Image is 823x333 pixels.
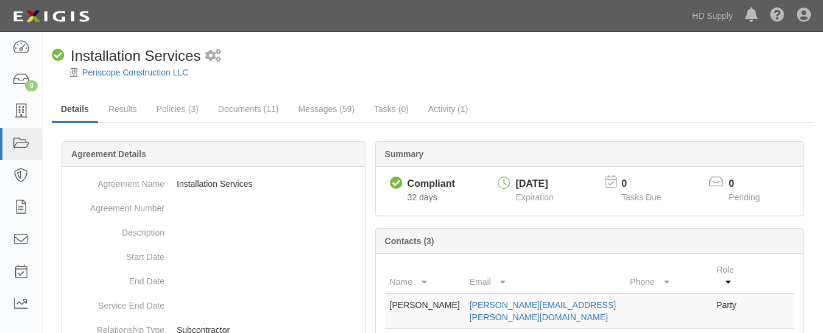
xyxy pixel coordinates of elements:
[67,220,164,239] dt: Description
[686,4,739,28] a: HD Supply
[71,149,146,159] b: Agreement Details
[625,259,712,293] th: Phone
[390,177,403,190] i: Compliant
[419,97,477,121] a: Activity (1)
[71,47,200,64] span: Installation Services
[9,5,93,27] img: logo-5460c22ac91f19d4615b14bd174203de0afe785f0fc80cf4dbbc73dc1793850b.png
[385,236,434,246] b: Contacts (3)
[205,50,221,63] i: 1 scheduled workflow
[385,259,465,293] th: Name
[712,259,746,293] th: Role
[729,177,775,191] p: 0
[515,192,553,202] span: Expiration
[67,172,164,190] dt: Agreement Name
[712,293,746,329] td: Party
[385,293,465,329] td: [PERSON_NAME]
[52,46,200,66] div: Installation Services
[99,97,146,121] a: Results
[52,49,65,62] i: Compliant
[52,97,98,123] a: Details
[82,68,188,77] a: Periscope Construction LLC
[67,196,164,214] dt: Agreement Number
[67,245,164,263] dt: Start Date
[289,97,364,121] a: Messages (59)
[470,300,616,322] a: [PERSON_NAME][EMAIL_ADDRESS][PERSON_NAME][DOMAIN_NAME]
[729,192,760,202] span: Pending
[621,192,661,202] span: Tasks Due
[408,177,455,191] div: Compliant
[67,172,360,196] dd: Installation Services
[67,269,164,287] dt: End Date
[365,97,418,121] a: Tasks (0)
[770,9,785,23] i: Help Center - Complianz
[67,293,164,312] dt: Service End Date
[209,97,288,121] a: Documents (11)
[147,97,208,121] a: Policies (3)
[385,149,424,159] b: Summary
[25,80,38,91] div: 9
[465,259,625,293] th: Email
[408,192,437,202] span: Since 08/28/2025
[515,177,553,191] div: [DATE]
[621,177,676,191] p: 0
